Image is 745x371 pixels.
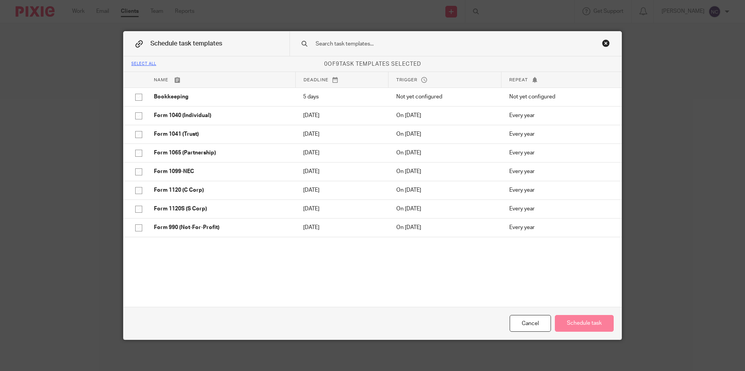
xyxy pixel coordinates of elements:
span: 9 [336,61,339,67]
p: Every year [509,224,610,231]
p: Repeat [509,77,610,83]
p: Trigger [396,77,493,83]
p: Form 1065 (Partnership) [154,149,288,157]
p: Every year [509,112,610,119]
span: 0 [324,61,328,67]
p: Deadline [304,77,381,83]
p: On [DATE] [396,186,494,194]
button: Schedule task [555,315,614,332]
p: Form 1041 (Trust) [154,130,288,138]
p: Every year [509,205,610,213]
p: Form 990 (Not-For-Profit) [154,224,288,231]
p: Every year [509,149,610,157]
p: Every year [509,168,610,175]
p: [DATE] [303,130,381,138]
p: Every year [509,186,610,194]
p: Not yet configured [509,93,610,101]
p: On [DATE] [396,168,494,175]
p: Form 1040 (Individual) [154,112,288,119]
p: [DATE] [303,149,381,157]
span: Schedule task templates [150,40,222,47]
p: On [DATE] [396,205,494,213]
p: On [DATE] [396,224,494,231]
p: Form 1120S (S Corp) [154,205,288,213]
p: 5 days [303,93,381,101]
p: On [DATE] [396,149,494,157]
p: Bookkeeping [154,93,288,101]
p: [DATE] [303,205,381,213]
p: [DATE] [303,224,381,231]
span: Name [154,78,168,82]
div: Close this dialog window [602,39,610,47]
p: Form 1099-NEC [154,168,288,175]
p: Every year [509,130,610,138]
p: On [DATE] [396,112,494,119]
p: of task templates selected [124,60,621,68]
p: Form 1120 (C Corp) [154,186,288,194]
p: [DATE] [303,112,381,119]
p: [DATE] [303,168,381,175]
input: Search task templates... [315,40,572,48]
p: Not yet configured [396,93,494,101]
p: On [DATE] [396,130,494,138]
div: Select all [131,62,156,66]
div: Cancel [510,315,551,332]
p: [DATE] [303,186,381,194]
